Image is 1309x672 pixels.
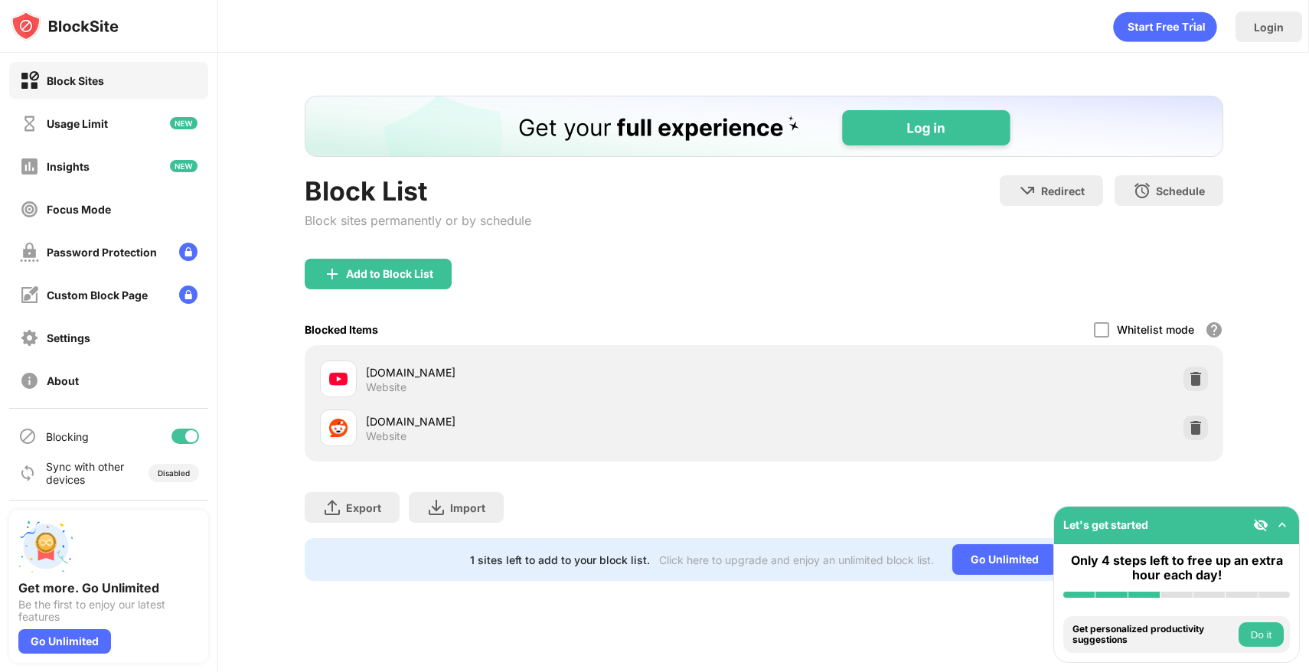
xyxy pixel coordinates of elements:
[179,243,197,261] img: lock-menu.svg
[11,11,119,41] img: logo-blocksite.svg
[20,371,39,390] img: about-off.svg
[1063,518,1148,531] div: Let's get started
[1239,622,1284,647] button: Do it
[20,200,39,219] img: focus-off.svg
[366,429,406,443] div: Website
[47,289,148,302] div: Custom Block Page
[1253,517,1268,533] img: eye-not-visible.svg
[18,519,73,574] img: push-unlimited.svg
[46,460,125,486] div: Sync with other devices
[305,323,378,336] div: Blocked Items
[20,71,39,90] img: block-on.svg
[450,501,485,514] div: Import
[47,203,111,216] div: Focus Mode
[47,74,104,87] div: Block Sites
[346,501,381,514] div: Export
[1156,184,1205,197] div: Schedule
[366,413,764,429] div: [DOMAIN_NAME]
[46,430,89,443] div: Blocking
[170,160,197,172] img: new-icon.svg
[1072,624,1235,646] div: Get personalized productivity suggestions
[305,96,1223,157] iframe: Banner
[18,464,37,482] img: sync-icon.svg
[1254,21,1284,34] div: Login
[305,175,531,207] div: Block List
[47,117,108,130] div: Usage Limit
[170,117,197,129] img: new-icon.svg
[47,246,157,259] div: Password Protection
[18,580,199,595] div: Get more. Go Unlimited
[47,331,90,344] div: Settings
[659,553,934,566] div: Click here to upgrade and enjoy an unlimited block list.
[179,285,197,304] img: lock-menu.svg
[1117,323,1194,336] div: Whitelist mode
[47,374,79,387] div: About
[329,370,348,388] img: favicons
[20,328,39,347] img: settings-off.svg
[329,419,348,437] img: favicons
[366,364,764,380] div: [DOMAIN_NAME]
[952,544,1057,575] div: Go Unlimited
[20,157,39,176] img: insights-off.svg
[1275,517,1290,533] img: omni-setup-toggle.svg
[305,213,531,228] div: Block sites permanently or by schedule
[1063,553,1290,582] div: Only 4 steps left to free up an extra hour each day!
[366,380,406,394] div: Website
[18,629,111,654] div: Go Unlimited
[470,553,650,566] div: 1 sites left to add to your block list.
[20,114,39,133] img: time-usage-off.svg
[346,268,433,280] div: Add to Block List
[158,468,190,478] div: Disabled
[20,243,39,262] img: password-protection-off.svg
[47,160,90,173] div: Insights
[1041,184,1085,197] div: Redirect
[20,285,39,305] img: customize-block-page-off.svg
[18,427,37,445] img: blocking-icon.svg
[1113,11,1217,42] div: animation
[18,599,199,623] div: Be the first to enjoy our latest features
